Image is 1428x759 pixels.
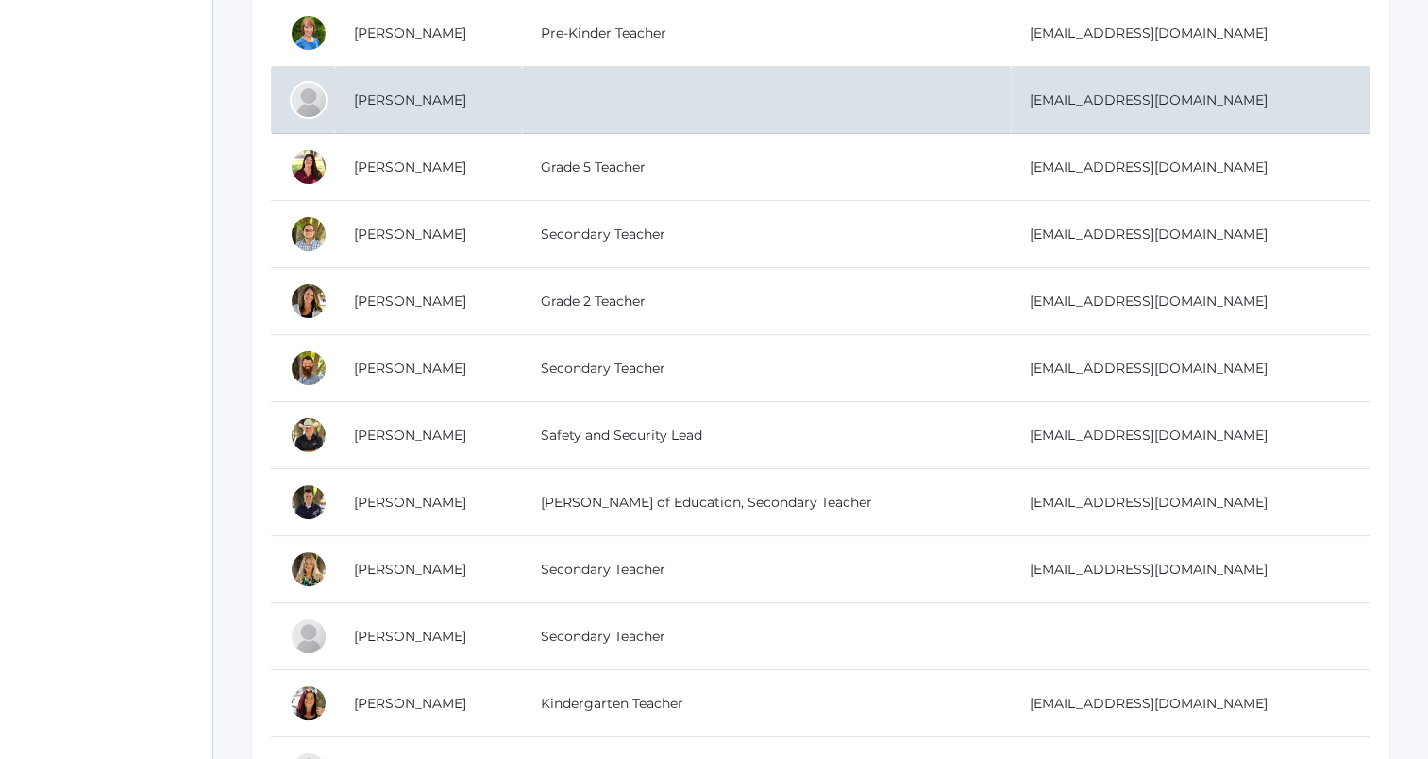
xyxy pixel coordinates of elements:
td: Secondary Teacher [522,335,1011,402]
td: Grade 5 Teacher [522,134,1011,201]
td: [PERSON_NAME] [335,335,522,402]
td: [PERSON_NAME] [335,670,522,737]
div: Crystal Atkisson [290,14,328,52]
td: [EMAIL_ADDRESS][DOMAIN_NAME] [1011,335,1370,402]
td: Secondary Teacher [522,603,1011,670]
td: [PERSON_NAME] [335,536,522,603]
div: Josh Bennett [290,81,328,119]
td: [EMAIL_ADDRESS][DOMAIN_NAME] [1011,469,1370,536]
div: Kylen Braileanu [290,215,328,253]
td: [PERSON_NAME] [335,201,522,268]
td: [EMAIL_ADDRESS][DOMAIN_NAME] [1011,67,1370,134]
td: Safety and Security Lead [522,402,1011,469]
td: [PERSON_NAME] of Education, Secondary Teacher [522,469,1011,536]
td: [PERSON_NAME] [335,603,522,670]
td: [PERSON_NAME] [335,134,522,201]
div: Richard Lepage [290,483,328,521]
td: [PERSON_NAME] [335,469,522,536]
div: Claudia Marosz [290,550,328,588]
div: Elizabeth Benzinger [290,148,328,186]
td: [EMAIL_ADDRESS][DOMAIN_NAME] [1011,536,1370,603]
div: Amber Farnes [290,282,328,320]
td: [EMAIL_ADDRESS][DOMAIN_NAME] [1011,402,1370,469]
td: [PERSON_NAME] [335,67,522,134]
td: Grade 2 Teacher [522,268,1011,335]
td: [EMAIL_ADDRESS][DOMAIN_NAME] [1011,268,1370,335]
td: [EMAIL_ADDRESS][DOMAIN_NAME] [1011,201,1370,268]
div: Manuela Orban [290,617,328,655]
td: Kindergarten Teacher [522,670,1011,737]
td: [EMAIL_ADDRESS][DOMAIN_NAME] [1011,670,1370,737]
td: Secondary Teacher [522,536,1011,603]
td: Secondary Teacher [522,201,1011,268]
td: [EMAIL_ADDRESS][DOMAIN_NAME] [1011,134,1370,201]
td: [PERSON_NAME] [335,268,522,335]
div: Matthew Hjelm [290,349,328,387]
td: [PERSON_NAME] [335,402,522,469]
div: Ryan Johnson [290,416,328,454]
div: Gina Pecor [290,684,328,722]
